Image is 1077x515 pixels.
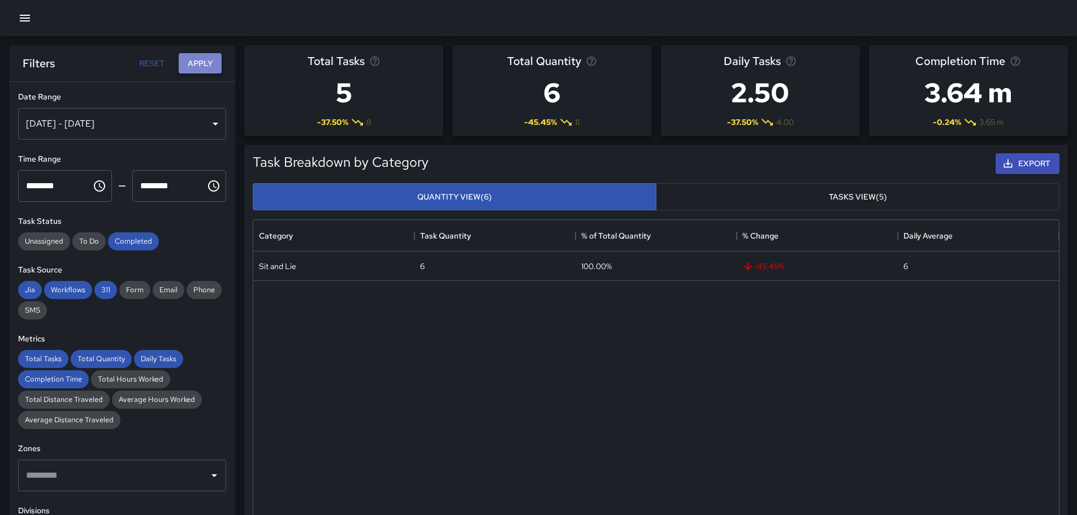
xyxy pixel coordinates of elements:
div: Phone [187,281,222,299]
span: Average Hours Worked [112,395,202,404]
h3: 5 [308,70,380,115]
div: Daily Tasks [134,350,183,368]
span: -37.50 % [317,116,348,128]
span: Daily Tasks [724,52,781,70]
div: 100.00% [581,261,612,272]
span: Completion Time [915,52,1005,70]
div: Completion Time [18,370,89,388]
button: Quantity View(6) [253,183,656,211]
span: To Do [72,236,106,246]
span: -45.45 % [524,116,557,128]
svg: Total task quantity in the selected period, compared to the previous period. [586,55,597,67]
div: SMS [18,301,47,319]
span: Daily Tasks [134,354,183,363]
div: % of Total Quantity [576,220,737,252]
span: -45.45 % [742,261,784,272]
button: Tasks View(5) [656,183,1059,211]
div: Form [119,281,150,299]
div: Total Distance Traveled [18,391,110,409]
svg: Total number of tasks in the selected period, compared to the previous period. [369,55,380,67]
span: Jia [18,285,42,295]
span: Form [119,285,150,295]
button: Reset [133,53,170,74]
h6: Task Source [18,264,226,276]
span: -0.24 % [933,116,961,128]
div: 6 [903,261,908,272]
button: Open [206,468,222,483]
span: Total Hours Worked [91,374,170,384]
div: Completed [108,232,159,250]
div: Task Quantity [420,220,471,252]
span: Total Quantity [507,52,581,70]
div: Unassigned [18,232,70,250]
span: 8 [366,116,371,128]
h3: 2.50 [724,70,797,115]
div: Total Tasks [18,350,68,368]
button: Apply [179,53,222,74]
span: Completed [108,236,159,246]
h6: Metrics [18,333,226,345]
svg: Average time taken to complete tasks in the selected period, compared to the previous period. [1010,55,1021,67]
svg: Average number of tasks per day in the selected period, compared to the previous period. [785,55,797,67]
div: Total Hours Worked [91,370,170,388]
span: Total Distance Traveled [18,395,110,404]
button: Export [996,153,1059,174]
h6: Date Range [18,91,226,103]
div: Average Distance Traveled [18,411,120,429]
div: Task Quantity [414,220,576,252]
div: Workflows [44,281,92,299]
h3: 3.64 m [915,70,1021,115]
h6: Task Status [18,215,226,228]
span: SMS [18,305,47,315]
div: Category [253,220,414,252]
span: Average Distance Traveled [18,415,120,425]
div: Daily Average [903,220,953,252]
div: % Change [737,220,898,252]
span: 3.65 m [979,116,1004,128]
div: [DATE] - [DATE] [18,108,226,140]
h6: Filters [23,54,55,72]
span: Total Tasks [308,52,365,70]
h6: Zones [18,443,226,455]
div: Total Quantity [71,350,132,368]
div: % Change [742,220,778,252]
span: 311 [94,285,117,295]
span: Phone [187,285,222,295]
h6: Time Range [18,153,226,166]
span: Workflows [44,285,92,295]
div: 311 [94,281,117,299]
span: 4.00 [776,116,794,128]
h5: Task Breakdown by Category [253,153,429,171]
div: 6 [420,261,425,272]
span: 11 [575,116,579,128]
div: Average Hours Worked [112,391,202,409]
div: To Do [72,232,106,250]
span: Total Tasks [18,354,68,363]
span: Completion Time [18,374,89,384]
div: Email [153,281,184,299]
span: Email [153,285,184,295]
button: Choose time, selected time is 12:00 AM [88,175,111,197]
span: Unassigned [18,236,70,246]
div: Sit and Lie [259,261,296,272]
span: -37.50 % [727,116,758,128]
span: Total Quantity [71,354,132,363]
button: Choose time, selected time is 11:59 PM [202,175,225,197]
div: Daily Average [898,220,1059,252]
div: % of Total Quantity [581,220,651,252]
h3: 6 [507,70,597,115]
div: Category [259,220,293,252]
div: Jia [18,281,42,299]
